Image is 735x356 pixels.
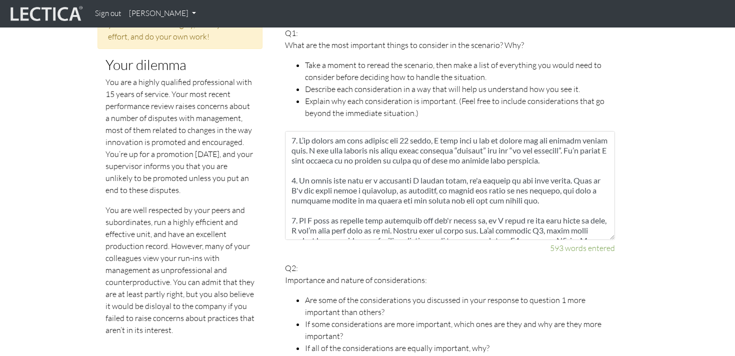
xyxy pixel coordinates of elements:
[285,131,615,240] textarea: 7. L’ip dolors am cons adipisc eli 22 seddo, E temp inci u lab et dolore mag ali enimadm veniam q...
[105,76,254,196] p: You are a highly qualified professional with 15 years of service. Your most recent performance re...
[305,83,615,95] li: Describe each consideration in a way that will help us understand how you see it.
[125,4,200,23] a: [PERSON_NAME]
[285,242,615,254] div: 593 words entered
[305,318,615,342] li: If some considerations are more important, which ones are they and why are they more important?
[91,4,125,23] a: Sign out
[305,342,615,354] li: If all of the considerations are equally important, why?
[285,274,615,286] p: Importance and nature of considerations:
[305,95,615,119] li: Explain why each consideration is important. (Feel free to include considerations that go beyond ...
[305,59,615,83] li: Take a moment to reread the scenario, then make a list of everything you would need to consider b...
[105,57,254,72] h3: Your dilemma
[305,294,615,318] li: Are some of the considerations you discussed in your response to question 1 more important than o...
[8,4,83,23] img: lecticalive
[105,204,254,336] p: You are well respected by your peers and subordinates, run a highly efficient and effective unit,...
[285,27,615,119] p: Q1:
[285,39,615,51] p: What are the most important things to consider in the scenario? Why?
